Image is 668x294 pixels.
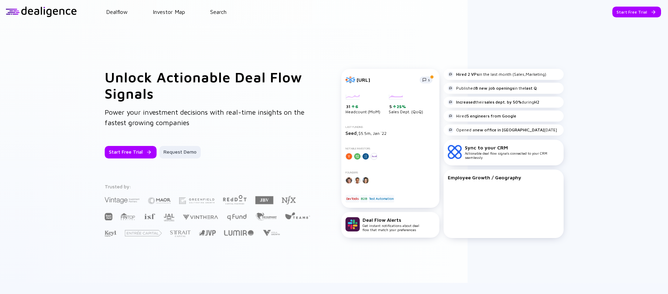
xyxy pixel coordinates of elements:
[475,127,544,132] strong: new office in [GEOGRAPHIC_DATA]
[255,213,277,221] img: The Elephant
[183,214,218,220] img: Vinthera
[345,147,435,150] div: Notable Investors
[355,104,358,109] div: 6
[360,195,367,202] div: B2B
[389,95,423,115] div: Sales Dept. (QoQ)
[465,145,559,160] div: Actionable deal flow signals connected to your CRM seamlessly
[363,217,419,223] div: Deal Flow Alerts
[484,99,522,105] strong: sales dept. by 50%
[448,85,537,91] div: Published in the
[345,95,380,115] div: Headcount (MoM)
[105,69,313,101] h1: Unlock Actionable Deal Flow Signals
[389,104,423,109] div: 5
[210,9,226,15] a: Search
[534,99,539,105] strong: H2
[448,127,557,133] div: Opened a [DATE]
[456,72,479,77] strong: Hired 2 VPs
[345,125,435,129] div: Last Funding
[346,104,380,109] div: 31
[106,9,128,15] a: Dealflow
[285,212,310,219] img: Team8
[121,213,135,220] img: FINTOP Capital
[226,213,247,221] img: Q Fund
[456,99,475,105] strong: Increased
[282,196,296,204] img: NFX
[125,230,162,236] img: Entrée Capital
[345,195,359,202] div: DevTools
[448,113,516,119] div: Hired
[396,104,406,109] div: 25%
[345,171,435,174] div: Founders
[345,130,358,136] span: Seed,
[105,108,304,126] span: Power your investment decisions with real-time insights on the fastest growing companies
[448,72,546,77] div: in the last month (Sales,Marketing)
[224,230,254,236] img: Lumir Ventures
[159,146,201,158] button: Request Demo
[448,99,539,105] div: their during
[525,85,537,91] strong: last Q
[148,195,171,206] img: Maor Investments
[179,197,214,204] img: Greenfield Partners
[105,183,311,189] div: Trusted by:
[144,213,155,219] img: Israel Secondary Fund
[199,230,216,236] img: Jerusalem Venture Partners
[164,214,174,221] img: JAL Ventures
[363,217,419,232] div: Get instant notifications about deal flow that match your preferences
[357,77,415,83] div: [URL]
[467,113,516,119] strong: 5 engineers from Google
[465,145,559,150] div: Sync to your CRM
[153,9,185,15] a: Investor Map
[105,196,140,204] img: Vintage Investment Partners
[345,130,435,136] div: $5.5m, Jan `22
[170,230,191,237] img: Strait Capital
[255,196,273,205] img: JBV Capital
[368,195,394,202] div: Test Automation
[105,230,117,237] img: Key1 Capital
[475,85,514,91] strong: 8 new job openings
[223,194,247,205] img: Red Dot Capital Partners
[262,230,280,236] img: Viola Growth
[105,146,157,158] button: Start Free Trial
[612,7,661,17] button: Start Free Trial
[448,174,559,180] div: Employee Growth / Geography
